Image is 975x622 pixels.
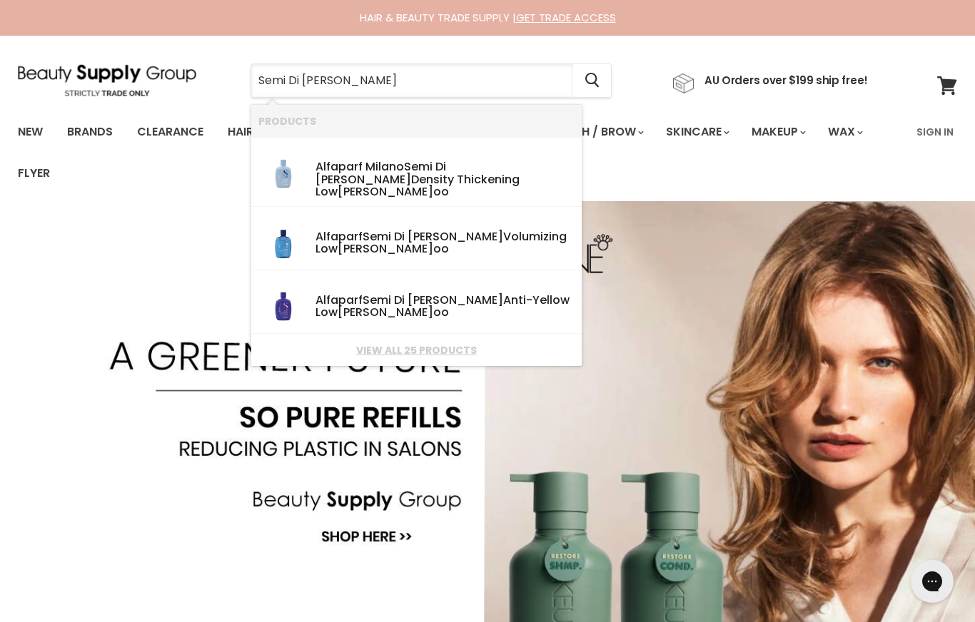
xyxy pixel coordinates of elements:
[251,270,582,334] li: Products: Alfaparf Semi Di Lino Anti-Yellow Low Shampoo
[338,304,433,320] b: [PERSON_NAME]
[315,160,575,200] div: Alfaparf Milano Density Thickening Low oo
[573,64,611,97] button: Search
[251,334,582,366] li: View All
[258,345,575,356] a: View all 25 products
[251,64,573,97] input: Search
[394,228,405,245] b: Di
[655,117,738,147] a: Skincare
[408,228,503,245] b: [PERSON_NAME]
[258,144,308,194] img: APMP_SDL_Density_Thickening_Shampoo_PF025910_11_png.webp
[741,117,814,147] a: Makeup
[251,207,582,270] li: Products: Alfaparf Semi Di Lino Volumizing Low Shampoo
[338,240,433,257] b: [PERSON_NAME]
[258,214,308,264] img: SEMI_DI_LINO_2023_Volume_Low_Shampoo_PF020066_01_png.webp
[394,292,405,308] b: Di
[56,117,123,147] a: Brands
[315,230,575,258] div: Alfaparf Volumizing Low oo
[516,10,616,25] a: GET TRADE ACCESS
[904,555,961,608] iframe: Gorgias live chat messenger
[251,63,612,98] form: Product
[7,117,54,147] a: New
[7,111,908,194] ul: Main menu
[908,117,962,147] a: Sign In
[363,228,391,245] b: Semi
[363,292,391,308] b: Semi
[217,117,300,147] a: Haircare
[7,158,61,188] a: Flyer
[404,158,433,175] b: Semi
[251,137,582,207] li: Products: Alfaparf Milano Semi Di Lino Density Thickening Low Shampoo
[258,277,308,327] img: SEMI_DI_LINO_2023_Blonde_Anti_Yellow_Low_Shampoo_PF022625_01_png.webp
[408,292,503,308] b: [PERSON_NAME]
[251,105,582,137] li: Products
[338,183,433,200] b: [PERSON_NAME]
[315,294,575,321] div: Alfaparf Anti-Yellow Low oo
[315,171,411,188] b: [PERSON_NAME]
[435,158,446,175] b: Di
[817,117,872,147] a: Wax
[126,117,214,147] a: Clearance
[550,117,652,147] a: Lash / Brow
